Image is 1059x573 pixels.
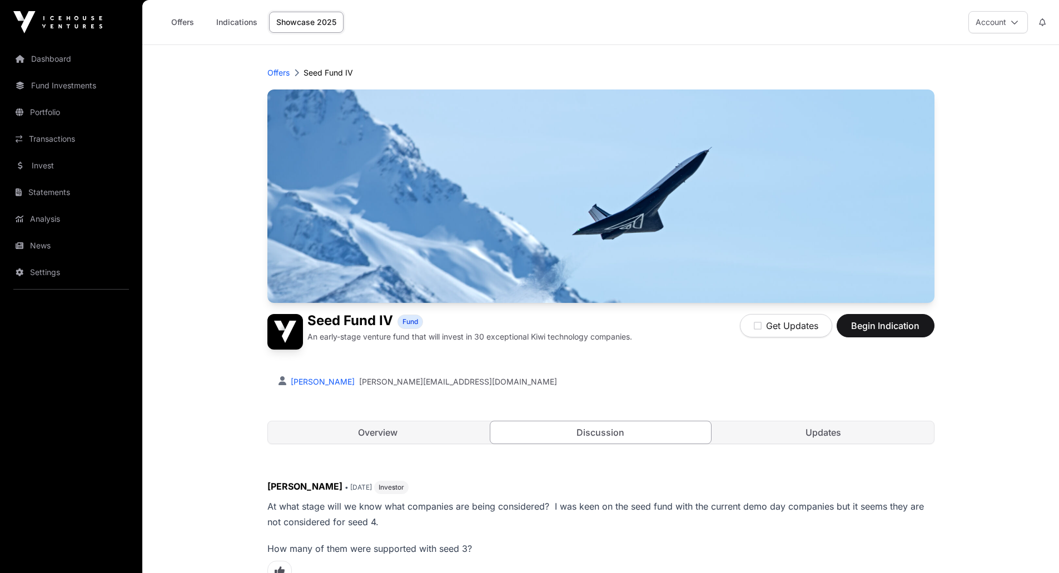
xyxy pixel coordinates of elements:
[9,127,133,151] a: Transactions
[968,11,1028,33] button: Account
[267,541,934,556] p: How many of them were supported with seed 3?
[267,499,934,530] p: At what stage will we know what companies are being considered? I was keen on the seed fund with ...
[160,12,205,33] a: Offers
[9,153,133,178] a: Invest
[837,325,934,336] a: Begin Indication
[345,483,372,491] span: • [DATE]
[713,421,934,444] a: Updates
[9,73,133,98] a: Fund Investments
[402,317,418,326] span: Fund
[13,11,102,33] img: Icehouse Ventures Logo
[740,314,832,337] button: Get Updates
[267,67,290,78] a: Offers
[837,314,934,337] button: Begin Indication
[269,12,344,33] a: Showcase 2025
[379,483,404,492] span: Investor
[9,260,133,285] a: Settings
[304,67,353,78] p: Seed Fund IV
[9,47,133,71] a: Dashboard
[268,421,489,444] a: Overview
[490,421,712,444] a: Discussion
[267,481,342,492] span: [PERSON_NAME]
[851,319,921,332] span: Begin Indication
[307,314,393,329] h1: Seed Fund IV
[1003,520,1059,573] iframe: Chat Widget
[267,314,303,350] img: Seed Fund IV
[9,207,133,231] a: Analysis
[307,331,632,342] p: An early-stage venture fund that will invest in 30 exceptional Kiwi technology companies.
[268,421,934,444] nav: Tabs
[9,233,133,258] a: News
[359,376,557,387] a: [PERSON_NAME][EMAIL_ADDRESS][DOMAIN_NAME]
[9,100,133,124] a: Portfolio
[289,377,355,386] a: [PERSON_NAME]
[9,180,133,205] a: Statements
[209,12,265,33] a: Indications
[267,89,934,303] img: Seed Fund IV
